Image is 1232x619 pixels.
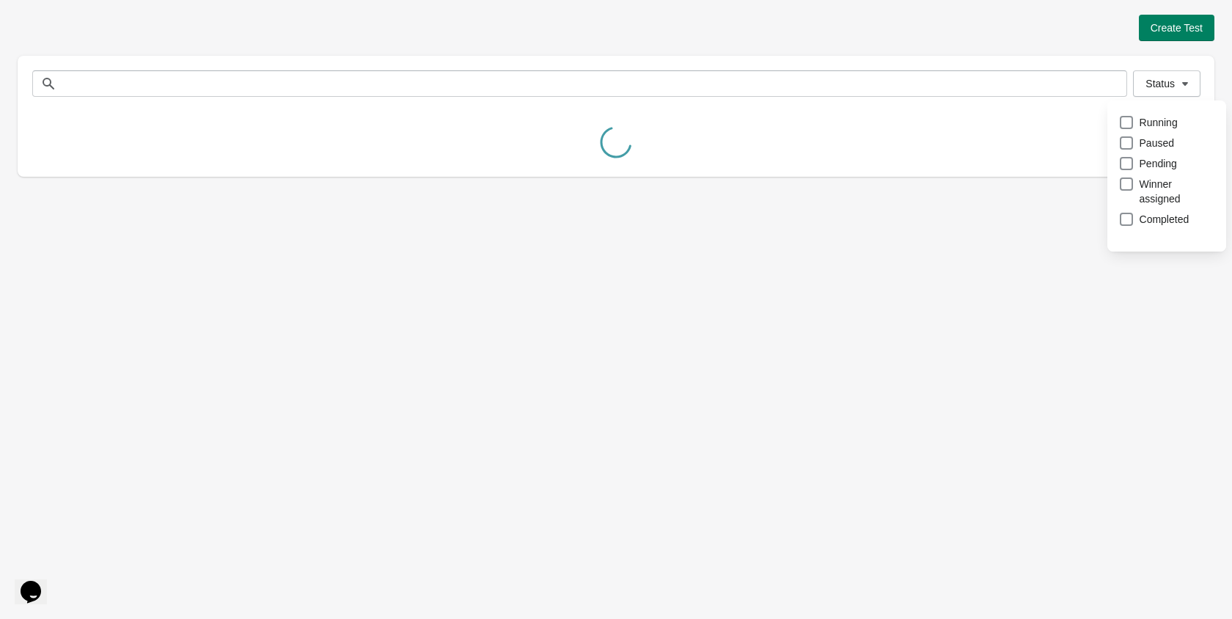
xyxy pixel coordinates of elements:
span: Winner assigned [1140,177,1214,206]
button: Status [1133,70,1200,97]
span: Completed [1140,212,1189,227]
span: Paused [1140,136,1174,150]
span: Create Test [1151,22,1203,34]
iframe: chat widget [15,560,62,604]
span: Status [1145,78,1175,89]
span: Pending [1140,156,1177,171]
button: Create Test [1139,15,1214,41]
span: Running [1140,115,1178,130]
